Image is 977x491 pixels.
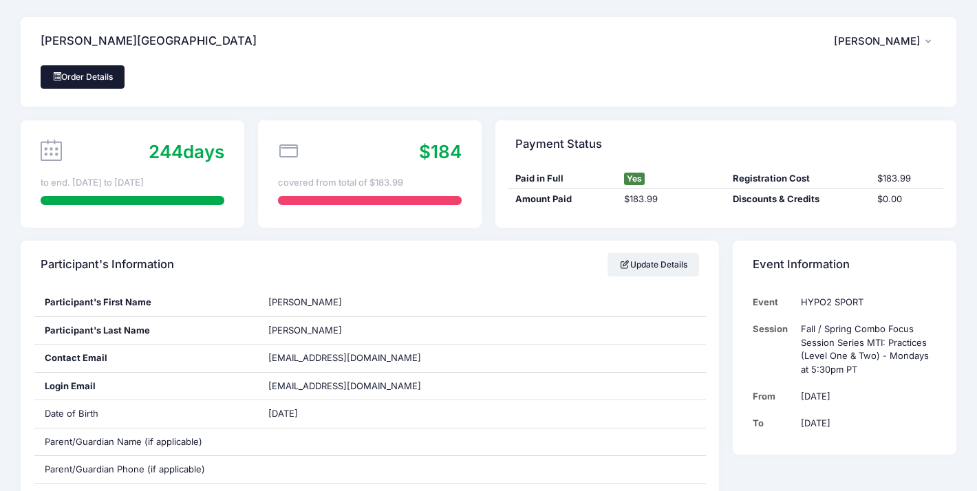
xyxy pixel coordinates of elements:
td: Event [753,289,795,316]
td: Session [753,316,795,383]
td: [DATE] [795,410,936,437]
div: Contact Email [34,345,258,372]
div: $183.99 [870,172,943,186]
div: Parent/Guardian Phone (if applicable) [34,456,258,483]
div: Date of Birth [34,400,258,428]
div: covered from total of $183.99 [278,176,462,190]
div: to end. [DATE] to [DATE] [41,176,224,190]
h4: Payment Status [515,124,602,164]
span: [PERSON_NAME] [834,35,921,47]
td: [DATE] [795,383,936,410]
div: Registration Cost [726,172,870,186]
div: days [149,138,224,165]
span: [DATE] [268,408,298,419]
div: Participant's Last Name [34,317,258,345]
h4: Event Information [753,245,850,285]
button: [PERSON_NAME] [834,25,936,57]
td: HYPO2 SPORT [795,289,936,316]
h4: Participant's Information [41,245,174,285]
span: [PERSON_NAME] [268,296,342,307]
td: To [753,410,795,437]
a: Order Details [41,65,125,89]
span: [EMAIL_ADDRESS][DOMAIN_NAME] [268,380,440,393]
span: 244 [149,141,183,162]
div: Login Email [34,373,258,400]
td: Fall / Spring Combo Focus Session Series MTI: Practices (Level One & Two) - Mondays at 5:30pm PT [795,316,936,383]
div: $183.99 [617,193,726,206]
div: $0.00 [870,193,943,206]
td: From [753,383,795,410]
a: Update Details [608,253,699,276]
div: Paid in Full [508,172,617,186]
span: $184 [419,141,462,162]
span: [PERSON_NAME] [268,325,342,336]
div: Amount Paid [508,193,617,206]
div: Participant's First Name [34,289,258,316]
div: Discounts & Credits [726,193,870,206]
div: Parent/Guardian Name (if applicable) [34,428,258,456]
h4: [PERSON_NAME][GEOGRAPHIC_DATA] [41,22,257,61]
span: Yes [624,173,645,185]
span: [EMAIL_ADDRESS][DOMAIN_NAME] [268,352,421,363]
